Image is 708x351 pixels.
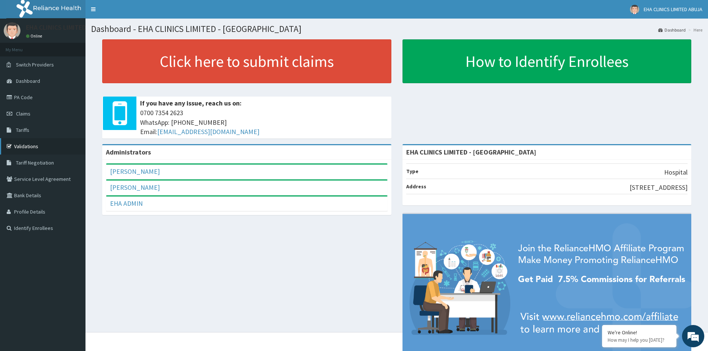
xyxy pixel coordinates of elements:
b: Administrators [106,148,151,156]
span: EHA CLINICS LIMITED ABUJA [644,6,702,13]
span: Dashboard [16,78,40,84]
span: Switch Providers [16,61,54,68]
a: [EMAIL_ADDRESS][DOMAIN_NAME] [157,127,259,136]
h1: Dashboard - EHA CLINICS LIMITED - [GEOGRAPHIC_DATA] [91,24,702,34]
span: Tariffs [16,127,29,133]
a: Online [26,33,44,39]
span: Tariff Negotiation [16,159,54,166]
li: Here [686,27,702,33]
a: [PERSON_NAME] [110,183,160,192]
b: Address [406,183,426,190]
a: EHA ADMIN [110,199,143,208]
span: 0700 7354 2623 WhatsApp: [PHONE_NUMBER] Email: [140,108,388,137]
b: Type [406,168,418,175]
p: [STREET_ADDRESS] [630,183,688,192]
div: We're Online! [608,329,671,336]
strong: EHA CLINICS LIMITED - [GEOGRAPHIC_DATA] [406,148,536,156]
a: [PERSON_NAME] [110,167,160,176]
a: Dashboard [658,27,686,33]
p: EHA CLINICS LIMITED ABUJA [26,24,106,31]
p: Hospital [664,168,688,177]
a: Click here to submit claims [102,39,391,83]
span: Claims [16,110,30,117]
img: User Image [4,22,20,39]
img: User Image [630,5,639,14]
a: How to Identify Enrollees [403,39,692,83]
b: If you have any issue, reach us on: [140,99,242,107]
p: How may I help you today? [608,337,671,343]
